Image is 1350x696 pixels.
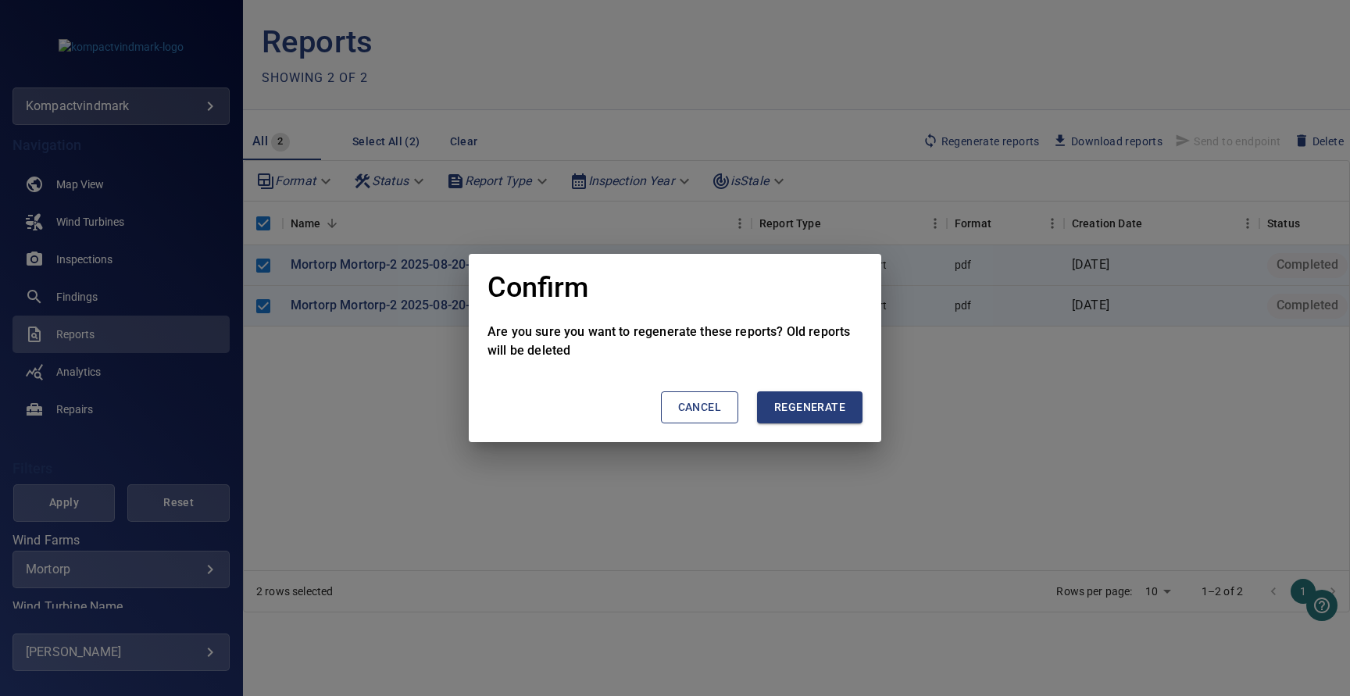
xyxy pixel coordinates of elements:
h1: Confirm [487,273,588,304]
button: Regenerate [757,391,862,423]
span: Regenerate [774,398,845,417]
p: Are you sure you want to regenerate these reports? Old reports will be deleted [487,323,862,360]
button: Cancel [661,391,738,423]
span: Cancel [678,398,721,417]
